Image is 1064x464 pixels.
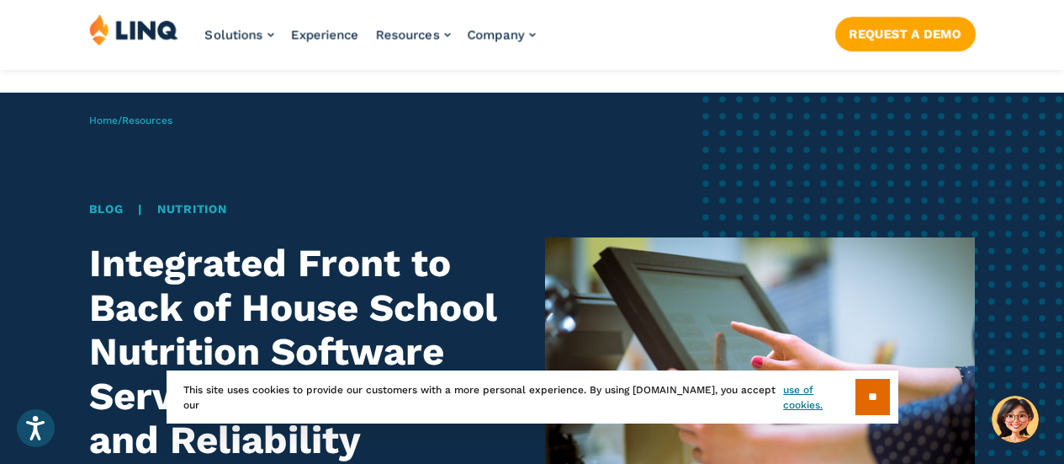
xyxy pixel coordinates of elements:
[89,115,118,126] a: Home
[376,27,440,42] span: Resources
[89,202,124,216] a: Blog
[89,115,172,126] span: /
[783,382,855,413] a: use of cookies.
[835,17,976,51] a: Request a Demo
[89,13,178,45] img: LINQ | K‑12 Software
[205,27,274,42] a: Solutions
[992,396,1039,443] button: Hello, have a question? Let’s chat.
[89,200,519,218] div: |
[291,27,359,42] a: Experience
[157,202,226,216] a: Nutrition
[167,371,898,424] div: This site uses cookies to provide our customers with a more personal experience. By using [DOMAIN...
[89,242,519,463] h1: Integrated Front to Back of House School Nutrition Software Serves Convenience and Reliability
[468,27,525,42] span: Company
[205,27,263,42] span: Solutions
[122,115,172,126] a: Resources
[376,27,451,42] a: Resources
[468,27,536,42] a: Company
[835,13,976,51] nav: Button Navigation
[205,13,536,69] nav: Primary Navigation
